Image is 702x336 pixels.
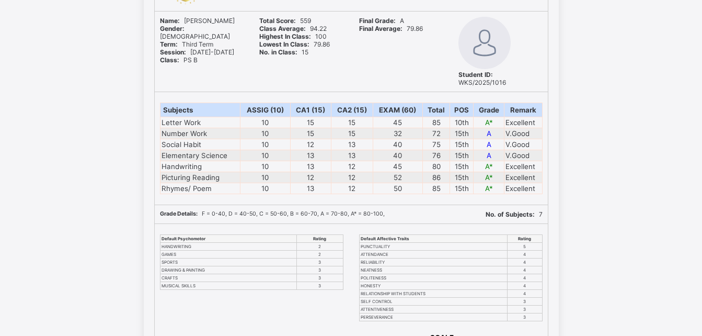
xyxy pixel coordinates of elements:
[450,103,474,117] th: POS
[160,48,234,56] span: [DATE]-[DATE]
[297,250,343,258] td: 2
[450,117,474,128] td: 10th
[423,183,450,194] td: 85
[259,25,327,32] span: 94.22
[259,40,309,48] b: Lowest In Class:
[160,210,198,217] b: Grade Details:
[508,305,542,313] td: 3
[373,183,423,194] td: 50
[240,183,290,194] td: 10
[359,234,508,242] th: Default Affective Traits
[359,313,508,321] td: PERSEVERANCE
[290,172,331,183] td: 12
[423,161,450,172] td: 80
[373,103,423,117] th: EXAM (60)
[359,297,508,305] td: SELF CONTROL
[160,183,240,194] td: Rhymes/ Poem
[359,250,508,258] td: ATTENDANCE
[359,17,404,25] span: A
[359,274,508,282] td: POLITENESS
[504,128,542,139] td: V.Good
[450,150,474,161] td: 15th
[508,297,542,305] td: 3
[423,128,450,139] td: 72
[160,234,297,242] th: Default Psychomotor
[373,172,423,183] td: 52
[359,266,508,274] td: NEATNESS
[160,242,297,250] td: HANDWRITING
[290,117,331,128] td: 15
[259,48,297,56] b: No. in Class:
[160,40,178,48] b: Term:
[160,172,240,183] td: Picturing Reading
[450,139,474,150] td: 15th
[160,250,297,258] td: GAMES
[423,172,450,183] td: 86
[259,32,327,40] span: 100
[458,71,506,86] span: WKS/2025/1016
[331,161,373,172] td: 12
[240,128,290,139] td: 10
[240,103,290,117] th: ASSIG (10)
[297,234,343,242] th: Rating
[160,117,240,128] td: Letter Work
[458,71,493,79] b: Student ID:
[359,25,402,32] b: Final Average:
[331,183,373,194] td: 12
[373,161,423,172] td: 45
[297,242,343,250] td: 2
[259,40,330,48] span: 79.86
[259,17,296,25] b: Total Score:
[373,139,423,150] td: 40
[508,242,542,250] td: 5
[290,150,331,161] td: 13
[450,128,474,139] td: 15th
[508,250,542,258] td: 4
[160,128,240,139] td: Number Work
[160,210,385,217] span: F = 0-40, D = 40-50, C = 50-60, B = 60-70, A = 70-80, A* = 80-100,
[508,313,542,321] td: 3
[504,183,542,194] td: Excellent
[331,117,373,128] td: 15
[359,305,508,313] td: ATTENTIVENESS
[423,117,450,128] td: 85
[508,289,542,297] td: 4
[474,128,504,139] td: A
[504,161,542,172] td: Excellent
[297,282,343,289] td: 3
[508,274,542,282] td: 4
[290,139,331,150] td: 12
[240,139,290,150] td: 10
[160,161,240,172] td: Handwriting
[423,103,450,117] th: Total
[373,117,423,128] td: 45
[504,139,542,150] td: V.Good
[504,103,542,117] th: Remark
[160,266,297,274] td: DRAWING & PAINTING
[160,139,240,150] td: Social Habit
[160,40,213,48] span: Third Term
[160,25,185,32] b: Gender:
[423,150,450,161] td: 76
[297,258,343,266] td: 3
[474,150,504,161] td: A
[508,282,542,289] td: 4
[240,172,290,183] td: 10
[259,48,308,56] span: 15
[359,17,396,25] b: Final Grade:
[331,150,373,161] td: 13
[259,32,311,40] b: Highest In Class:
[160,258,297,266] td: SPORTS
[504,117,542,128] td: Excellent
[160,48,186,56] b: Session:
[290,128,331,139] td: 15
[331,103,373,117] th: CA2 (15)
[450,161,474,172] td: 15th
[160,282,297,289] td: MUSICAL SKILLS
[297,266,343,274] td: 3
[474,103,504,117] th: Grade
[331,139,373,150] td: 13
[160,274,297,282] td: CRAFTS
[160,150,240,161] td: Elementary Science
[373,150,423,161] td: 40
